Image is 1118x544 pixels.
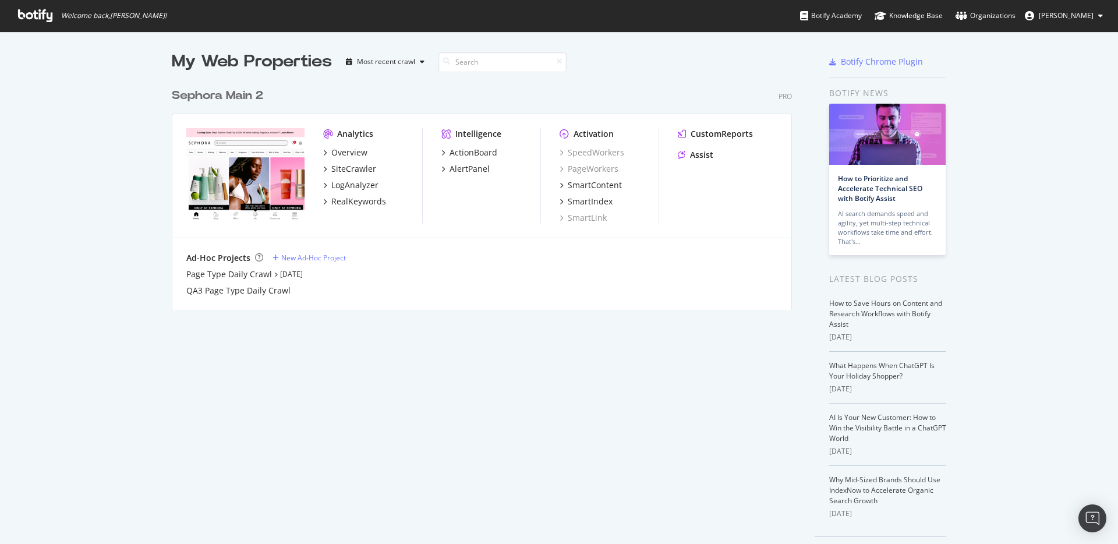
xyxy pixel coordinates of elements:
[829,87,946,100] div: Botify news
[829,298,942,329] a: How to Save Hours on Content and Research Workflows with Botify Assist
[331,179,378,191] div: LogAnalyzer
[186,252,250,264] div: Ad-Hoc Projects
[829,273,946,285] div: Latest Blog Posts
[829,384,946,394] div: [DATE]
[829,56,923,68] a: Botify Chrome Plugin
[337,128,373,140] div: Analytics
[800,10,862,22] div: Botify Academy
[829,446,946,457] div: [DATE]
[829,475,940,506] a: Why Mid-Sized Brands Should Use IndexNow to Accelerate Organic Search Growth
[441,147,497,158] a: ActionBoard
[560,163,618,175] a: PageWorkers
[1078,504,1106,532] div: Open Intercom Messenger
[331,147,367,158] div: Overview
[560,196,613,207] a: SmartIndex
[331,163,376,175] div: SiteCrawler
[838,209,937,246] div: AI search demands speed and agility, yet multi-step technical workflows take time and effort. Tha...
[560,147,624,158] a: SpeedWorkers
[1016,6,1112,25] button: [PERSON_NAME]
[172,73,801,310] div: grid
[186,269,272,280] a: Page Type Daily Crawl
[450,147,497,158] div: ActionBoard
[61,11,167,20] span: Welcome back, [PERSON_NAME] !
[560,179,622,191] a: SmartContent
[838,174,922,203] a: How to Prioritize and Accelerate Technical SEO with Botify Assist
[691,128,753,140] div: CustomReports
[568,196,613,207] div: SmartIndex
[172,50,332,73] div: My Web Properties
[829,508,946,519] div: [DATE]
[186,128,305,222] img: www.sephora.com
[172,87,268,104] a: Sephora Main 2
[829,361,935,381] a: What Happens When ChatGPT Is Your Holiday Shopper?
[441,163,490,175] a: AlertPanel
[450,163,490,175] div: AlertPanel
[438,52,567,72] input: Search
[560,212,607,224] a: SmartLink
[829,412,946,443] a: AI Is Your New Customer: How to Win the Visibility Battle in a ChatGPT World
[690,149,713,161] div: Assist
[678,128,753,140] a: CustomReports
[341,52,429,71] button: Most recent crawl
[331,196,386,207] div: RealKeywords
[280,269,303,279] a: [DATE]
[323,147,367,158] a: Overview
[829,104,946,165] img: How to Prioritize and Accelerate Technical SEO with Botify Assist
[186,285,291,296] a: QA3 Page Type Daily Crawl
[574,128,614,140] div: Activation
[829,332,946,342] div: [DATE]
[323,163,376,175] a: SiteCrawler
[273,253,346,263] a: New Ad-Hoc Project
[281,253,346,263] div: New Ad-Hoc Project
[956,10,1016,22] div: Organizations
[357,58,415,65] div: Most recent crawl
[172,87,263,104] div: Sephora Main 2
[323,196,386,207] a: RealKeywords
[323,179,378,191] a: LogAnalyzer
[875,10,943,22] div: Knowledge Base
[455,128,501,140] div: Intelligence
[779,91,792,101] div: Pro
[841,56,923,68] div: Botify Chrome Plugin
[568,179,622,191] div: SmartContent
[678,149,713,161] a: Assist
[1039,10,1094,20] span: Kathy Reyes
